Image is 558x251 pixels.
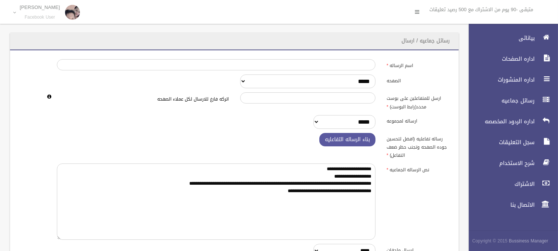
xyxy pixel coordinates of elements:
[20,15,60,20] small: Facebook User
[462,30,558,46] a: بياناتى
[319,133,375,147] button: بناء الرساله التفاعليه
[462,92,558,109] a: رسائل جماعيه
[462,72,558,88] a: اداره المنشورات
[462,155,558,171] a: شرح الاستخدام
[393,34,459,48] header: رسائل جماعيه / ارسال
[509,237,548,245] strong: Bussiness Manager
[462,139,537,146] span: سجل التعليقات
[462,118,537,125] span: اداره الردود المخصصه
[472,237,507,245] span: Copyright © 2015
[462,197,558,213] a: الاتصال بنا
[462,134,558,150] a: سجل التعليقات
[462,176,558,192] a: الاشتراك
[57,97,229,102] h6: اتركه فارغ للارسال لكل عملاء الصفحه
[381,115,454,125] label: ارساله لمجموعه
[462,34,537,42] span: بياناتى
[20,4,60,10] p: [PERSON_NAME]
[462,76,537,83] span: اداره المنشورات
[462,55,537,63] span: اداره الصفحات
[381,163,454,174] label: نص الرساله الجماعيه
[462,97,537,104] span: رسائل جماعيه
[462,201,537,209] span: الاتصال بنا
[462,180,537,188] span: الاشتراك
[462,159,537,167] span: شرح الاستخدام
[462,113,558,130] a: اداره الردود المخصصه
[381,92,454,111] label: ارسل للمتفاعلين على بوست محدد(رابط البوست)
[462,51,558,67] a: اداره الصفحات
[381,74,454,85] label: الصفحه
[381,133,454,160] label: رساله تفاعليه (افضل لتحسين جوده الصفحه وتجنب حظر ضعف التفاعل)
[381,59,454,70] label: اسم الرساله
